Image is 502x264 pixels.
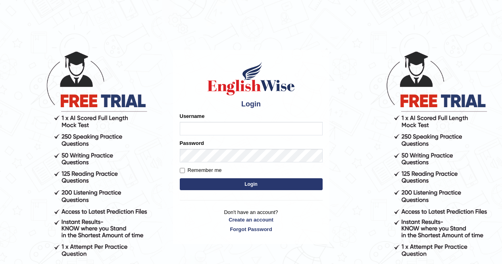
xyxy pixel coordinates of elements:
[180,208,323,233] p: Don't have an account?
[180,139,204,147] label: Password
[180,216,323,224] a: Create an account
[180,178,323,190] button: Login
[180,168,185,173] input: Remember me
[180,112,205,120] label: Username
[180,225,323,233] a: Forgot Password
[180,166,222,174] label: Remember me
[206,61,296,96] img: Logo of English Wise sign in for intelligent practice with AI
[180,100,323,108] h4: Login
